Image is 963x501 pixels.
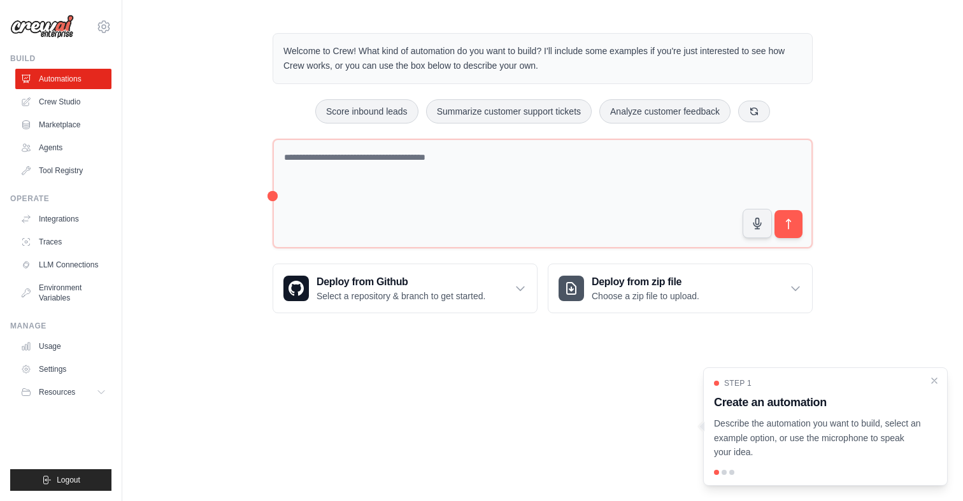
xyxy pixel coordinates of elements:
[15,69,111,89] a: Automations
[724,378,752,388] span: Step 1
[15,92,111,112] a: Crew Studio
[283,44,802,73] p: Welcome to Crew! What kind of automation do you want to build? I'll include some examples if you'...
[10,194,111,204] div: Operate
[315,99,418,123] button: Score inbound leads
[15,382,111,402] button: Resources
[10,53,111,64] div: Build
[714,416,922,460] p: Describe the automation you want to build, select an example option, or use the microphone to spe...
[15,160,111,181] a: Tool Registry
[317,274,485,290] h3: Deploy from Github
[929,376,939,386] button: Close walkthrough
[15,138,111,158] a: Agents
[15,336,111,356] a: Usage
[899,440,963,501] iframe: Chat Widget
[10,15,74,39] img: Logo
[10,321,111,331] div: Manage
[15,255,111,275] a: LLM Connections
[15,359,111,379] a: Settings
[15,115,111,135] a: Marketplace
[15,278,111,308] a: Environment Variables
[15,232,111,252] a: Traces
[39,387,75,397] span: Resources
[57,475,80,485] span: Logout
[592,290,699,302] p: Choose a zip file to upload.
[15,209,111,229] a: Integrations
[426,99,592,123] button: Summarize customer support tickets
[592,274,699,290] h3: Deploy from zip file
[10,469,111,491] button: Logout
[317,290,485,302] p: Select a repository & branch to get started.
[714,393,922,411] h3: Create an automation
[599,99,731,123] button: Analyze customer feedback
